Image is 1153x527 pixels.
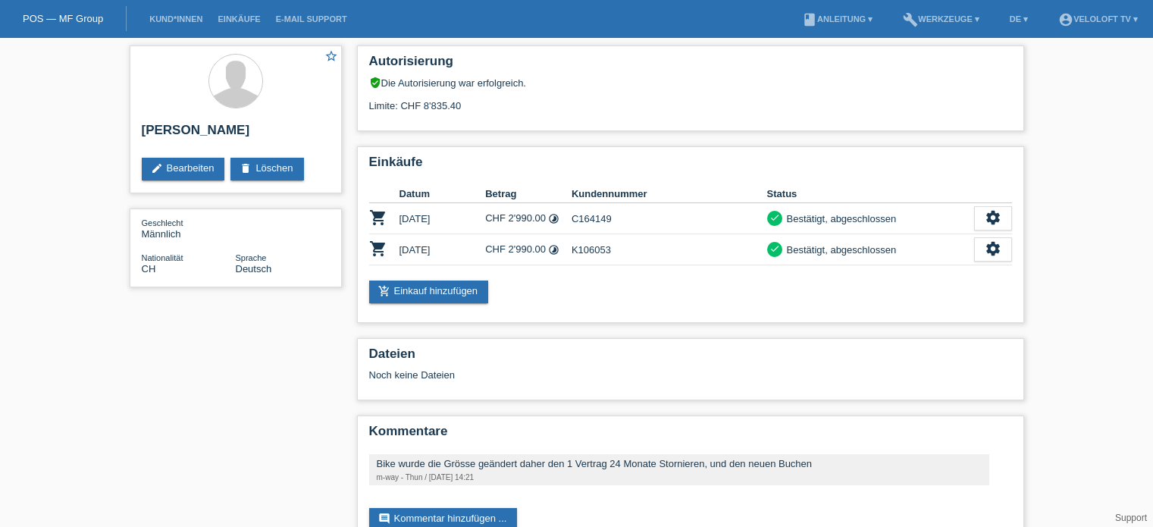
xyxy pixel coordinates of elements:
[485,185,572,203] th: Betrag
[369,347,1012,369] h2: Dateien
[236,263,272,274] span: Deutsch
[377,458,982,469] div: Bike wurde die Grösse geändert daher den 1 Vertrag 24 Monate Stornieren, und den neuen Buchen
[572,185,767,203] th: Kundennummer
[369,424,1012,447] h2: Kommentare
[782,242,897,258] div: Bestätigt, abgeschlossen
[324,49,338,65] a: star_border
[142,253,183,262] span: Nationalität
[23,13,103,24] a: POS — MF Group
[485,234,572,265] td: CHF 2'990.00
[399,203,486,234] td: [DATE]
[1115,513,1147,523] a: Support
[378,513,390,525] i: comment
[268,14,355,24] a: E-Mail Support
[548,244,559,256] i: Fixe Raten (24 Raten)
[985,209,1001,226] i: settings
[142,217,236,240] div: Männlich
[369,369,832,381] div: Noch keine Dateien
[1058,12,1073,27] i: account_circle
[230,158,303,180] a: deleteLöschen
[769,243,780,254] i: check
[324,49,338,63] i: star_border
[142,218,183,227] span: Geschlecht
[369,54,1012,77] h2: Autorisierung
[240,162,252,174] i: delete
[142,123,330,146] h2: [PERSON_NAME]
[1051,14,1145,24] a: account_circleVeloLoft TV ▾
[369,240,387,258] i: POSP00026544
[369,89,1012,111] div: Limite: CHF 8'835.40
[399,185,486,203] th: Datum
[151,162,163,174] i: edit
[142,14,210,24] a: Kund*innen
[369,281,489,303] a: add_shopping_cartEinkauf hinzufügen
[399,234,486,265] td: [DATE]
[369,209,387,227] i: POSP00024578
[782,211,897,227] div: Bestätigt, abgeschlossen
[369,77,1012,89] div: Die Autorisierung war erfolgreich.
[142,263,156,274] span: Schweiz
[378,285,390,297] i: add_shopping_cart
[769,212,780,223] i: check
[236,253,267,262] span: Sprache
[377,473,982,482] div: m-way - Thun / [DATE] 14:21
[985,240,1001,257] i: settings
[903,12,918,27] i: build
[369,77,381,89] i: verified_user
[142,158,225,180] a: editBearbeiten
[210,14,268,24] a: Einkäufe
[369,155,1012,177] h2: Einkäufe
[548,213,559,224] i: Fixe Raten (24 Raten)
[794,14,880,24] a: bookAnleitung ▾
[802,12,817,27] i: book
[767,185,974,203] th: Status
[572,203,767,234] td: C164149
[572,234,767,265] td: K106053
[1002,14,1036,24] a: DE ▾
[895,14,987,24] a: buildWerkzeuge ▾
[485,203,572,234] td: CHF 2'990.00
